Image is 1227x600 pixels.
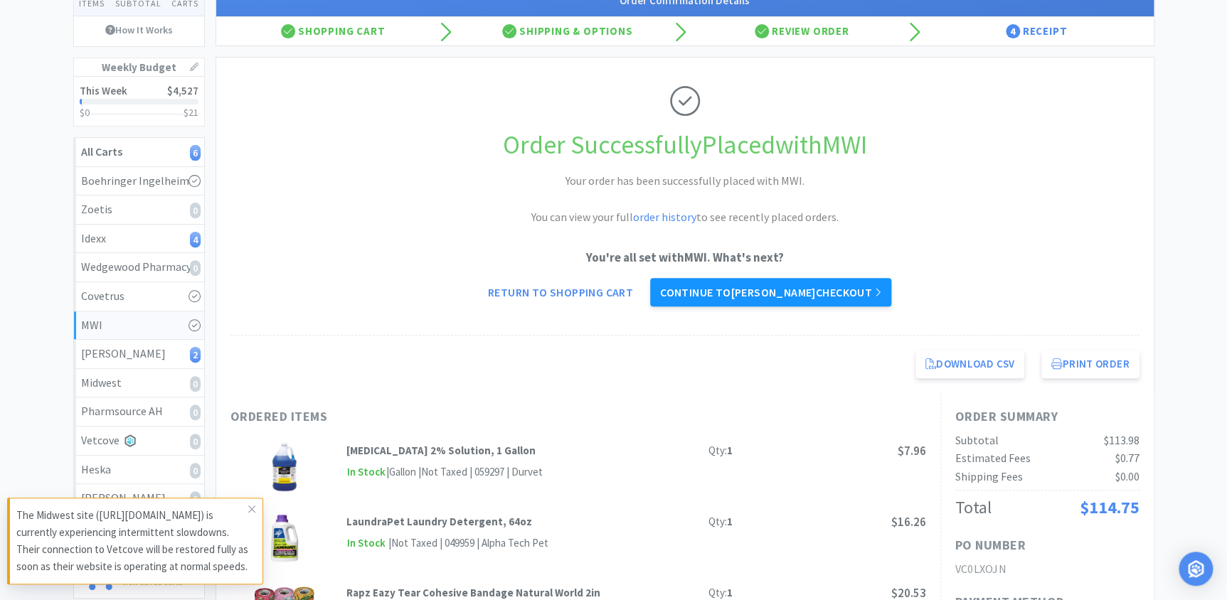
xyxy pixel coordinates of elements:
[190,434,201,449] i: 0
[81,402,197,421] div: Pharmsource AH
[81,144,122,159] strong: All Carts
[955,468,1023,486] div: Shipping Fees
[81,230,197,248] div: Idexx
[955,535,1026,556] h1: PO Number
[386,535,548,552] div: | Not Taxed | 049959 | Alpha Tech Pet
[81,489,197,508] div: [PERSON_NAME]
[74,225,204,254] a: Idexx4
[727,444,733,457] strong: 1
[268,442,301,492] img: c658473af83a43ba8d5858841ab6e50f_262143.png
[708,513,733,530] div: Qty:
[346,535,386,552] span: In Stock
[650,278,891,306] a: Continue to[PERSON_NAME]checkout
[708,442,733,459] div: Qty:
[450,17,685,45] div: Shipping & Options
[74,167,204,196] a: Boehringer Ingelheim
[74,397,204,427] a: Pharmsource AH0
[80,106,90,119] span: $0
[955,407,1140,427] h1: Order Summary
[74,195,204,225] a: Zoetis0
[685,17,920,45] div: Review Order
[16,507,248,575] p: The Midwest site ([URL][DOMAIN_NAME]) is currently experiencing intermittent slowdowns. Their con...
[81,200,197,219] div: Zoetis
[955,432,999,450] div: Subtotal
[184,107,198,117] h3: $
[216,17,451,45] div: Shopping Cart
[81,258,197,277] div: Wedgewood Pharmacy
[190,145,201,161] i: 6
[891,514,926,530] span: $16.26
[81,432,197,450] div: Vetcove
[190,376,201,392] i: 0
[898,443,926,459] span: $7.96
[74,253,204,282] a: Wedgewood Pharmacy0
[915,350,1025,378] a: Download CSV
[81,287,197,306] div: Covetrus
[190,491,201,507] i: 0
[230,124,1140,166] h1: Order Successfully Placed with MWI
[1115,451,1140,465] span: $0.77
[190,405,201,420] i: 0
[955,560,1140,579] h2: VC0LXOJN
[190,347,201,363] i: 2
[74,138,204,167] a: All Carts6
[74,16,204,43] a: How It Works
[81,374,197,392] div: Midwest
[74,282,204,311] a: Covetrus
[190,260,201,276] i: 0
[472,172,898,227] h2: Your order has been successfully placed with MWI. You can view your full to see recently placed o...
[190,203,201,218] i: 0
[727,586,733,599] strong: 1
[74,369,204,398] a: Midwest0
[727,515,733,528] strong: 1
[230,248,1140,267] p: You're all set with MWI . What's next?
[74,311,204,341] a: MWI
[415,464,542,481] div: | Not Taxed | 059297 | Durvet
[1104,433,1140,447] span: $113.98
[955,494,992,521] div: Total
[1006,24,1020,38] span: 4
[74,340,204,369] a: [PERSON_NAME]2
[74,77,204,126] a: This Week$4,527$0$21
[269,513,301,563] img: 0b1fdc184adf4680be60f79238434764_16422.png
[190,232,201,247] i: 4
[346,586,600,599] strong: Rapz Eazy Tear Cohesive Bandage Natural World 2in
[80,85,127,96] h2: This Week
[190,463,201,478] i: 0
[633,210,696,224] a: order history
[81,461,197,479] div: Heska
[74,456,204,485] a: Heska0
[81,345,197,363] div: [PERSON_NAME]
[81,316,197,335] div: MWI
[230,407,657,427] h1: Ordered Items
[74,484,204,513] a: [PERSON_NAME]0
[346,515,531,528] strong: LaundraPet Laundry Detergent, 64oz
[1080,496,1140,518] span: $114.75
[74,58,204,77] h1: Weekly Budget
[1115,469,1140,483] span: $0.00
[1041,350,1139,378] button: Print Order
[478,278,643,306] a: Return to Shopping Cart
[1179,552,1213,586] div: Open Intercom Messenger
[167,84,198,97] span: $4,527
[74,427,204,456] a: Vetcove0
[955,449,1031,468] div: Estimated Fees
[919,17,1154,45] div: Receipt
[346,464,386,481] span: In Stock
[188,106,198,119] span: 21
[81,172,197,191] div: Boehringer Ingelheim
[386,465,415,478] span: | Gallon
[346,444,535,457] strong: [MEDICAL_DATA] 2% Solution, 1 Gallon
